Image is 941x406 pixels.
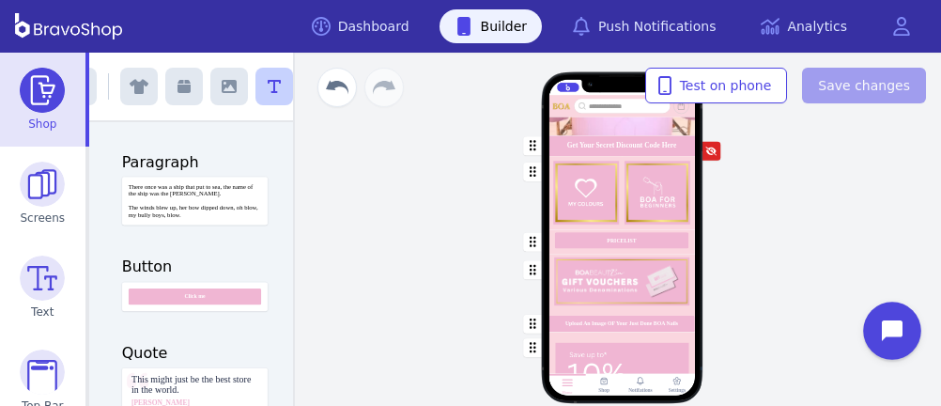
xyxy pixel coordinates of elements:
[645,68,788,103] button: Test on phone
[440,9,543,43] a: Builder
[548,229,695,255] button: PRICELIST
[122,341,269,364] h3: Quote
[28,117,56,132] span: Shop
[562,390,572,395] div: Home
[668,387,685,394] div: Settings
[297,9,424,43] a: Dashboard
[628,387,652,394] div: Notifations
[548,316,695,332] button: Upload An Image OF Your Just Done BOA Nails
[122,256,269,278] h3: Button
[122,150,269,173] h3: Paragraph
[15,13,122,39] img: BravoShop
[598,387,609,394] div: Shop
[818,76,910,95] span: Save changes
[557,9,731,43] a: Push Notifications
[21,211,66,226] span: Screens
[122,177,268,225] button: There once was a ship that put to sea, the name of the ship was the [PERSON_NAME]. The winds blew...
[31,304,54,320] span: Text
[802,68,926,103] button: Save changes
[661,76,772,95] span: Test on phone
[122,282,268,311] button: Click me
[548,135,695,156] button: Get Your Secret Discount Code Here
[746,9,862,43] a: Analytics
